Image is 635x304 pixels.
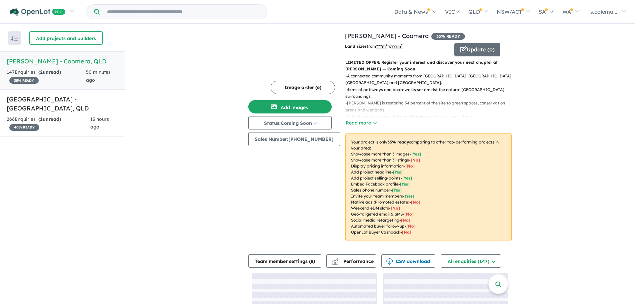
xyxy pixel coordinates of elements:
[9,124,39,131] span: 40 % READY
[351,188,390,193] u: Sales phone number
[351,200,409,205] u: Native ads (Promoted estate)
[351,170,391,175] u: Add project headline
[387,44,403,49] span: to
[345,32,429,40] a: [PERSON_NAME] - Coomera
[7,95,118,113] h5: [GEOGRAPHIC_DATA] - [GEOGRAPHIC_DATA] , QLD
[9,77,39,84] span: 35 % READY
[86,69,111,83] span: 50 minutes ago
[411,158,420,163] span: [ No ]
[411,151,421,157] span: [ Yes ]
[401,43,403,47] sup: 2
[248,254,321,268] button: Team member settings (8)
[351,158,409,163] u: Showcase more than 3 listings
[345,59,512,73] p: LIMITED OFFER: Register your interest and discover your next chapter at [PERSON_NAME] — Coming Soon
[404,212,414,217] span: [No]
[345,86,517,100] p: - 4kms of pathways and boardwalks set amidst the natural [GEOGRAPHIC_DATA] surroundings.
[351,176,401,181] u: Add project selling-points
[90,116,109,130] span: 13 hours ago
[332,258,338,262] img: line-chart.svg
[431,33,465,40] span: 35 % READY
[326,254,376,268] button: Performance
[351,151,410,157] u: Showcase more than 3 images
[590,8,617,15] span: s.colema...
[351,206,389,211] u: Weekend eDM slots
[393,170,403,175] span: [ Yes ]
[38,69,61,75] strong: ( unread)
[11,36,18,41] img: sort.svg
[387,139,409,144] b: 35 % ready
[345,44,367,49] b: Land sizes
[38,116,61,122] strong: ( unread)
[345,133,512,241] p: Your project is only comparing to other top-performing projects in your area: - - - - - - - - - -...
[311,258,313,264] span: 8
[351,230,400,235] u: OpenLot Buyer Cashback
[345,43,449,50] p: from
[345,100,517,113] p: - [PERSON_NAME] is restoring 54 percent of the site to green spaces, conservation areas and wetla...
[271,81,335,94] button: Image order (6)
[7,57,118,66] h5: [PERSON_NAME] - Coomera , QLD
[402,176,412,181] span: [ Yes ]
[101,5,266,19] input: Try estate name, suburb, builder or developer
[7,115,90,131] div: 266 Enquir ies
[386,258,393,265] img: download icon
[386,43,387,47] sup: 2
[29,31,103,45] button: Add projects and builders
[345,119,377,127] button: Read more
[351,218,399,223] u: Social media retargeting
[401,218,410,223] span: [No]
[454,43,500,56] button: Update (0)
[376,44,387,49] u: ??? m
[345,73,517,86] p: - A connected community moments from [GEOGRAPHIC_DATA], [GEOGRAPHIC_DATA], [GEOGRAPHIC_DATA] and ...
[391,44,403,49] u: ???m
[411,200,420,205] span: [No]
[40,116,43,122] span: 1
[10,8,65,16] img: Openlot PRO Logo White
[391,206,400,211] span: [No]
[400,182,410,187] span: [ Yes ]
[248,100,332,113] button: Add images
[392,188,402,193] span: [ Yes ]
[405,164,415,169] span: [ No ]
[406,224,416,229] span: [No]
[351,212,403,217] u: Geo-targeted email & SMS
[40,69,43,75] span: 2
[405,194,414,199] span: [ Yes ]
[381,254,435,268] button: CSV download
[351,224,405,229] u: Automated buyer follow-up
[345,113,517,120] p: - Lots of nearby schools and early learning centres to choose from.
[441,254,501,268] button: All enquiries (147)
[333,258,374,264] span: Performance
[248,116,332,129] button: Status:Coming Soon
[248,132,340,146] button: Sales Number:[PHONE_NUMBER]
[351,164,404,169] u: Display pricing information
[351,194,403,199] u: Invite your team members
[351,182,398,187] u: Embed Facebook profile
[332,260,338,265] img: bar-chart.svg
[402,230,411,235] span: [No]
[7,68,86,84] div: 147 Enquir ies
